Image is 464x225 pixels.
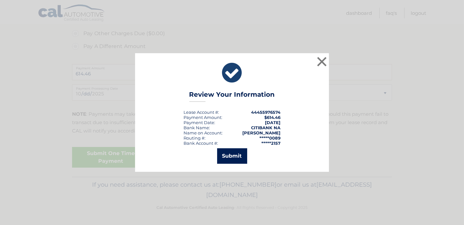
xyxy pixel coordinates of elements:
[184,110,219,115] div: Lease Account #:
[184,141,218,146] div: Bank Account #:
[251,110,280,115] strong: 44455976574
[242,130,280,135] strong: [PERSON_NAME]
[315,55,328,68] button: ×
[184,120,214,125] span: Payment Date
[184,130,223,135] div: Name on Account:
[184,135,206,141] div: Routing #:
[264,115,280,120] span: $614.46
[217,148,247,164] button: Submit
[184,115,222,120] div: Payment Amount:
[251,125,280,130] strong: CITIBANK NA
[265,120,280,125] span: [DATE]
[184,125,210,130] div: Bank Name:
[184,120,215,125] div: :
[189,91,275,102] h3: Review Your Information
